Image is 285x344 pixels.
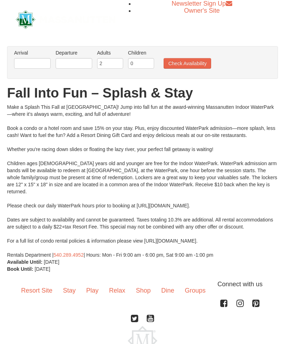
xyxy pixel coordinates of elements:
[16,10,115,29] img: Massanutten Resort Logo
[131,280,156,301] a: Shop
[56,49,92,56] label: Departure
[7,86,278,100] h1: Fall Into Fun – Splash & Stay
[184,7,220,14] a: Owner's Site
[44,259,59,265] span: [DATE]
[164,58,211,69] button: Check Availability
[14,49,51,56] label: Arrival
[16,10,115,27] a: Massanutten Resort
[35,266,50,272] span: [DATE]
[104,280,131,301] a: Relax
[7,104,278,258] div: Make a Splash This Fall at [GEOGRAPHIC_DATA]! Jump into fall fun at the award-winning Massanutten...
[97,49,123,56] label: Adults
[58,280,81,301] a: Stay
[7,259,43,265] strong: Available Until:
[81,280,104,301] a: Play
[53,252,84,258] a: 540.289.4952
[7,266,33,272] strong: Book Until:
[179,280,211,301] a: Groups
[156,280,179,301] a: Dine
[128,49,154,56] label: Children
[16,280,58,301] a: Resort Site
